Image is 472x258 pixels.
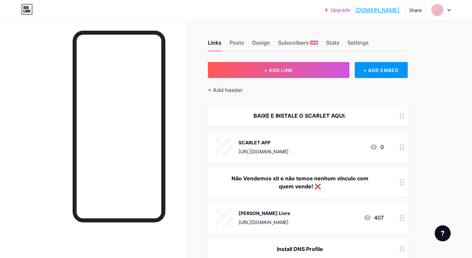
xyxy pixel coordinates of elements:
[370,143,384,151] div: 0
[325,7,350,13] a: Upgrade
[230,39,244,51] div: Posts
[311,41,317,45] span: NEW
[355,6,399,14] a: [DOMAIN_NAME]
[409,7,422,14] div: Share
[326,39,339,51] div: Stats
[278,39,318,51] div: Subscribers
[216,245,384,253] div: Install DNS Profile
[238,219,290,226] div: [URL][DOMAIN_NAME]
[264,67,293,73] span: + ADD LINK
[238,210,290,217] div: [PERSON_NAME] Livre
[216,174,384,190] div: Não Vendemos xit e não temos nenhum vínculo com quem vende! ❌
[252,39,270,51] div: Design
[355,62,408,78] div: + ADD EMBED
[347,39,369,51] div: Settings
[238,148,288,155] div: [URL][DOMAIN_NAME]
[208,62,349,78] button: + ADD LINK
[208,86,242,94] div: + Add header
[216,112,384,120] div: BAIXE E INSTALE O SCARLET AQUI.
[208,39,222,51] div: Links
[238,139,288,146] div: SCARLET APP
[363,214,384,222] div: 407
